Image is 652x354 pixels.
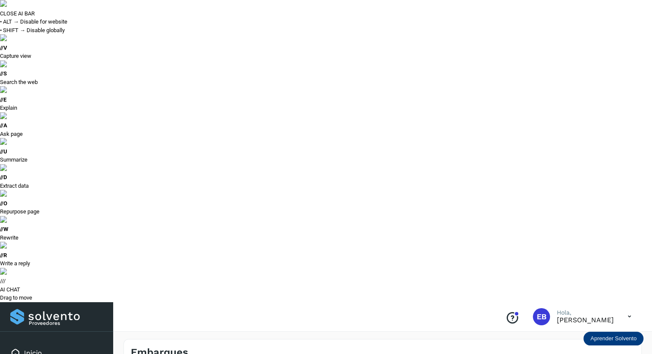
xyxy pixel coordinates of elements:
p: ERICK BOHORQUEZ MORENO [557,316,614,324]
p: Aprender Solvento [590,335,637,342]
div: Aprender Solvento [583,332,643,345]
p: Proveedores [29,320,103,326]
p: Hola, [557,309,614,316]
